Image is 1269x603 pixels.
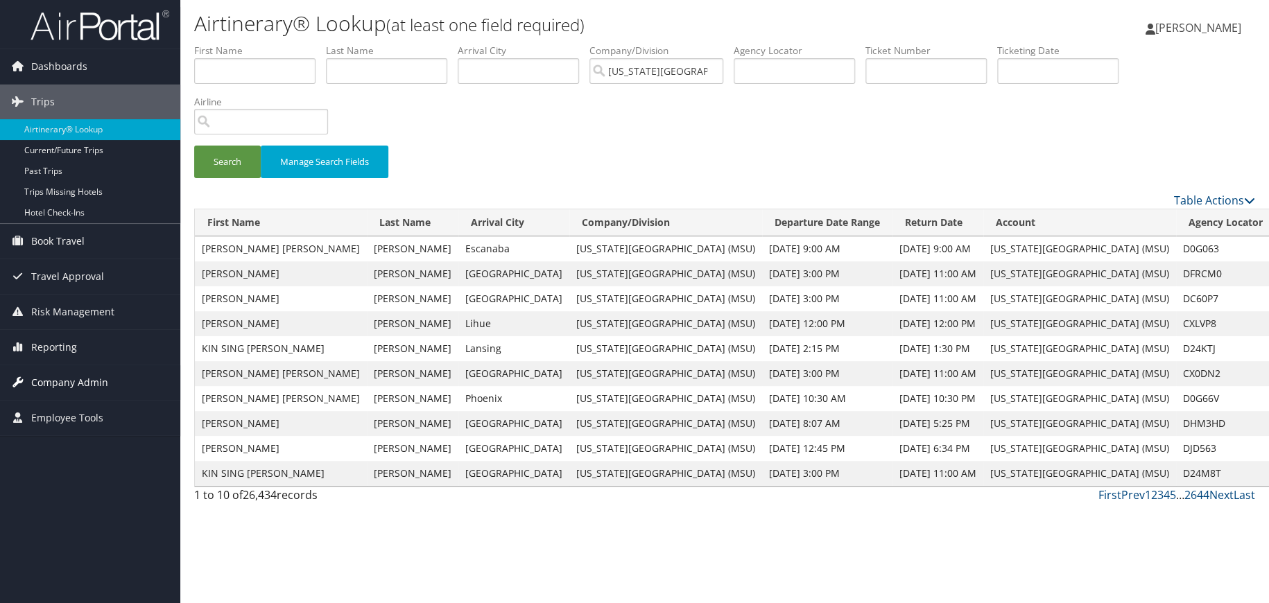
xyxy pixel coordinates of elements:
[31,9,169,42] img: airportal-logo.png
[762,461,892,486] td: [DATE] 3:00 PM
[194,95,338,109] label: Airline
[367,386,458,411] td: [PERSON_NAME]
[458,261,569,286] td: [GEOGRAPHIC_DATA]
[386,13,585,36] small: (at least one field required)
[983,411,1176,436] td: [US_STATE][GEOGRAPHIC_DATA] (MSU)
[458,44,589,58] label: Arrival City
[589,44,734,58] label: Company/Division
[458,411,569,436] td: [GEOGRAPHIC_DATA]
[1151,487,1157,503] a: 2
[194,487,444,510] div: 1 to 10 of records
[195,286,367,311] td: [PERSON_NAME]
[1209,487,1234,503] a: Next
[762,386,892,411] td: [DATE] 10:30 AM
[367,436,458,461] td: [PERSON_NAME]
[892,311,983,336] td: [DATE] 12:00 PM
[194,44,326,58] label: First Name
[458,209,569,236] th: Arrival City: activate to sort column ascending
[569,361,762,386] td: [US_STATE][GEOGRAPHIC_DATA] (MSU)
[367,286,458,311] td: [PERSON_NAME]
[569,386,762,411] td: [US_STATE][GEOGRAPHIC_DATA] (MSU)
[892,336,983,361] td: [DATE] 1:30 PM
[983,436,1176,461] td: [US_STATE][GEOGRAPHIC_DATA] (MSU)
[997,44,1129,58] label: Ticketing Date
[458,386,569,411] td: Phoenix
[195,436,367,461] td: [PERSON_NAME]
[569,336,762,361] td: [US_STATE][GEOGRAPHIC_DATA] (MSU)
[983,236,1176,261] td: [US_STATE][GEOGRAPHIC_DATA] (MSU)
[195,336,367,361] td: KIN SING [PERSON_NAME]
[367,261,458,286] td: [PERSON_NAME]
[762,336,892,361] td: [DATE] 2:15 PM
[892,461,983,486] td: [DATE] 11:00 AM
[734,44,865,58] label: Agency Locator
[569,411,762,436] td: [US_STATE][GEOGRAPHIC_DATA] (MSU)
[31,259,104,294] span: Travel Approval
[762,436,892,461] td: [DATE] 12:45 PM
[569,436,762,461] td: [US_STATE][GEOGRAPHIC_DATA] (MSU)
[458,361,569,386] td: [GEOGRAPHIC_DATA]
[367,461,458,486] td: [PERSON_NAME]
[367,336,458,361] td: [PERSON_NAME]
[892,386,983,411] td: [DATE] 10:30 PM
[762,361,892,386] td: [DATE] 3:00 PM
[1234,487,1255,503] a: Last
[326,44,458,58] label: Last Name
[762,411,892,436] td: [DATE] 8:07 AM
[194,9,901,38] h1: Airtinerary® Lookup
[983,209,1176,236] th: Account: activate to sort column ascending
[367,411,458,436] td: [PERSON_NAME]
[31,224,85,259] span: Book Travel
[865,44,997,58] label: Ticket Number
[195,209,367,236] th: First Name: activate to sort column ascending
[892,236,983,261] td: [DATE] 9:00 AM
[31,401,103,435] span: Employee Tools
[458,311,569,336] td: Lihue
[1170,487,1176,503] a: 5
[569,311,762,336] td: [US_STATE][GEOGRAPHIC_DATA] (MSU)
[195,411,367,436] td: [PERSON_NAME]
[195,311,367,336] td: [PERSON_NAME]
[983,261,1176,286] td: [US_STATE][GEOGRAPHIC_DATA] (MSU)
[31,295,114,329] span: Risk Management
[1098,487,1121,503] a: First
[762,286,892,311] td: [DATE] 3:00 PM
[569,236,762,261] td: [US_STATE][GEOGRAPHIC_DATA] (MSU)
[1121,487,1145,503] a: Prev
[458,461,569,486] td: [GEOGRAPHIC_DATA]
[31,85,55,119] span: Trips
[892,209,983,236] th: Return Date: activate to sort column ascending
[195,386,367,411] td: [PERSON_NAME] [PERSON_NAME]
[762,236,892,261] td: [DATE] 9:00 AM
[569,261,762,286] td: [US_STATE][GEOGRAPHIC_DATA] (MSU)
[195,261,367,286] td: [PERSON_NAME]
[1176,487,1184,503] span: …
[569,461,762,486] td: [US_STATE][GEOGRAPHIC_DATA] (MSU)
[458,436,569,461] td: [GEOGRAPHIC_DATA]
[892,261,983,286] td: [DATE] 11:00 AM
[195,361,367,386] td: [PERSON_NAME] [PERSON_NAME]
[1174,193,1255,208] a: Table Actions
[195,236,367,261] td: [PERSON_NAME] [PERSON_NAME]
[892,361,983,386] td: [DATE] 11:00 AM
[458,286,569,311] td: [GEOGRAPHIC_DATA]
[892,411,983,436] td: [DATE] 5:25 PM
[1145,487,1151,503] a: 1
[243,487,277,503] span: 26,434
[762,261,892,286] td: [DATE] 3:00 PM
[367,361,458,386] td: [PERSON_NAME]
[983,336,1176,361] td: [US_STATE][GEOGRAPHIC_DATA] (MSU)
[1164,487,1170,503] a: 4
[569,286,762,311] td: [US_STATE][GEOGRAPHIC_DATA] (MSU)
[983,461,1176,486] td: [US_STATE][GEOGRAPHIC_DATA] (MSU)
[762,209,892,236] th: Departure Date Range: activate to sort column ascending
[892,436,983,461] td: [DATE] 6:34 PM
[1155,20,1241,35] span: [PERSON_NAME]
[892,286,983,311] td: [DATE] 11:00 AM
[31,49,87,84] span: Dashboards
[983,386,1176,411] td: [US_STATE][GEOGRAPHIC_DATA] (MSU)
[1146,7,1255,49] a: [PERSON_NAME]
[458,236,569,261] td: Escanaba
[983,361,1176,386] td: [US_STATE][GEOGRAPHIC_DATA] (MSU)
[458,336,569,361] td: Lansing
